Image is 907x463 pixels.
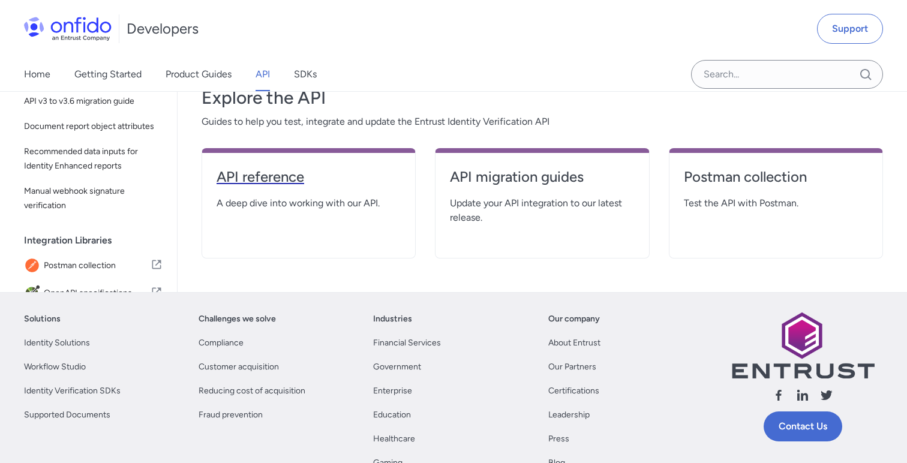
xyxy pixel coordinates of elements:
a: API migration guides [450,167,634,196]
a: Certifications [548,384,599,398]
a: API reference [217,167,401,196]
a: Contact Us [764,411,842,441]
a: Our company [548,312,600,326]
img: Entrust logo [731,312,875,378]
span: API v3 to v3.6 migration guide [24,94,163,109]
a: Product Guides [166,58,232,91]
a: Press [548,432,569,446]
a: Postman collection [684,167,868,196]
a: Follow us X (Twitter) [819,388,834,407]
a: Solutions [24,312,61,326]
img: IconPostman collection [24,257,44,274]
span: Update your API integration to our latest release. [450,196,634,225]
svg: Follow us facebook [771,388,786,402]
span: Document report object attributes [24,119,163,134]
a: Follow us facebook [771,388,786,407]
a: Supported Documents [24,408,110,422]
svg: Follow us X (Twitter) [819,388,834,402]
a: Enterprise [373,384,412,398]
a: Support [817,14,883,44]
a: Customer acquisition [199,360,279,374]
a: SDKs [294,58,317,91]
a: Industries [373,312,412,326]
a: Document report object attributes [19,115,167,139]
a: Challenges we solve [199,312,276,326]
span: OpenAPI specifications [44,285,151,302]
img: Onfido Logo [24,17,112,41]
a: Our Partners [548,360,596,374]
a: Identity Solutions [24,336,90,350]
span: Test the API with Postman. [684,196,868,211]
a: Healthcare [373,432,415,446]
a: Manual webhook signature verification [19,179,167,218]
h4: API migration guides [450,167,634,187]
a: Financial Services [373,336,441,350]
a: Education [373,408,411,422]
a: API [256,58,270,91]
a: Recommended data inputs for Identity Enhanced reports [19,140,167,178]
a: Fraud prevention [199,408,263,422]
a: IconOpenAPI specificationsOpenAPI specifications [19,280,167,306]
a: Home [24,58,50,91]
a: Follow us linkedin [795,388,810,407]
h4: API reference [217,167,401,187]
h3: Explore the API [202,86,883,110]
a: Compliance [199,336,244,350]
a: About Entrust [548,336,600,350]
a: Getting Started [74,58,142,91]
div: Integration Libraries [24,229,172,252]
input: Onfido search input field [691,60,883,89]
span: Postman collection [44,257,151,274]
a: Reducing cost of acquisition [199,384,305,398]
span: Guides to help you test, integrate and update the Entrust Identity Verification API [202,115,883,129]
span: A deep dive into working with our API. [217,196,401,211]
a: Leadership [548,408,590,422]
a: Identity Verification SDKs [24,384,121,398]
svg: Follow us linkedin [795,388,810,402]
a: Government [373,360,421,374]
a: API v3 to v3.6 migration guide [19,89,167,113]
a: IconPostman collectionPostman collection [19,252,167,279]
img: IconOpenAPI specifications [24,285,44,302]
a: Workflow Studio [24,360,86,374]
h1: Developers [127,19,199,38]
span: Recommended data inputs for Identity Enhanced reports [24,145,163,173]
span: Manual webhook signature verification [24,184,163,213]
h4: Postman collection [684,167,868,187]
